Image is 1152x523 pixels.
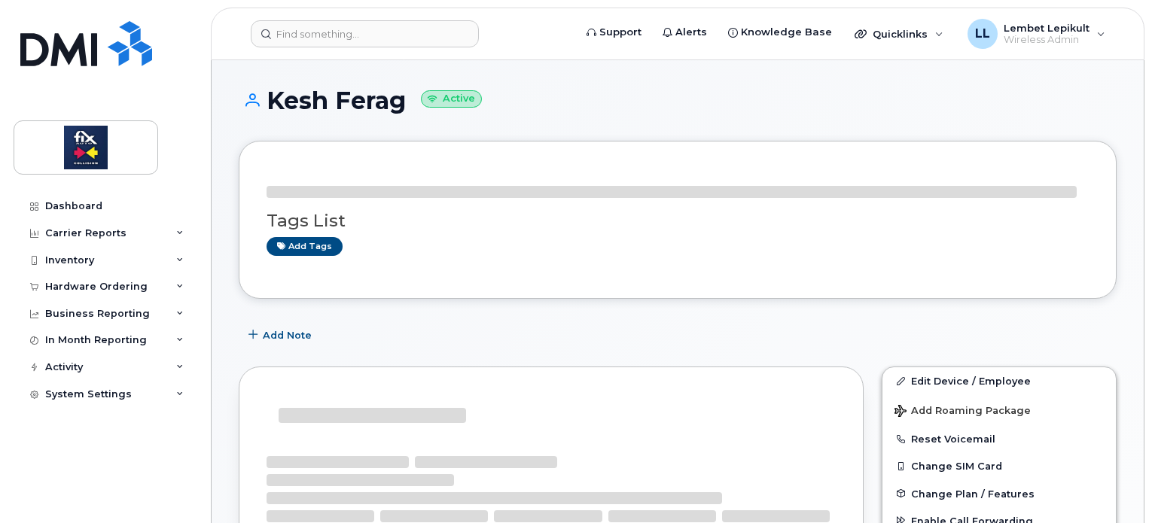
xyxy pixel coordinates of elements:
button: Change Plan / Features [882,480,1116,507]
span: Change Plan / Features [911,488,1035,499]
button: Add Roaming Package [882,394,1116,425]
a: Edit Device / Employee [882,367,1116,394]
h3: Tags List [267,211,1089,230]
small: Active [421,90,482,108]
h1: Kesh Ferag [239,87,1117,114]
a: Add tags [267,237,343,256]
button: Reset Voicemail [882,425,1116,452]
button: Add Note [239,321,325,348]
span: Add Note [263,328,312,342]
button: Change SIM Card [882,452,1116,479]
span: Add Roaming Package [894,405,1031,419]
